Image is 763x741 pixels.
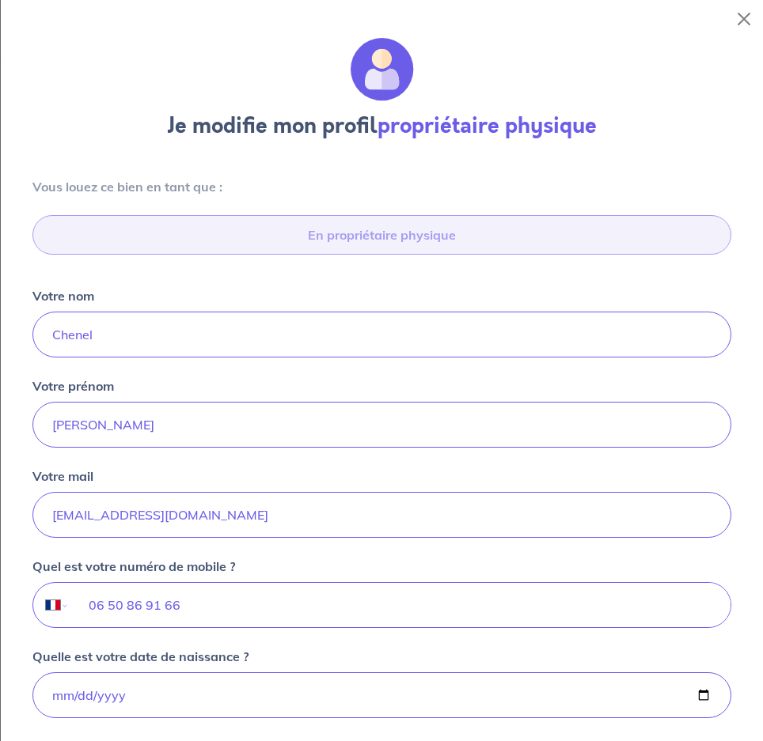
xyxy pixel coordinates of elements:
input: 01/01/1980 [32,672,731,718]
input: Doe [32,312,731,357]
input: category-placeholder [32,215,731,255]
p: Votre mail [32,467,93,486]
h3: Je modifie mon profil [13,114,750,139]
p: Votre nom [32,286,94,305]
input: John [32,402,731,448]
button: Close [731,6,757,32]
p: Vous louez ce bien en tant que : [32,177,731,196]
p: Votre prénom [32,376,114,395]
strong: propriétaire physique [378,111,597,141]
img: illu_account.svg [351,38,414,101]
p: Quel est votre numéro de mobile ? [32,557,235,576]
p: Quelle est votre date de naissance ? [32,647,249,666]
input: mail@mail.com [32,492,731,538]
input: 08 09 89 09 09 [70,583,731,627]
